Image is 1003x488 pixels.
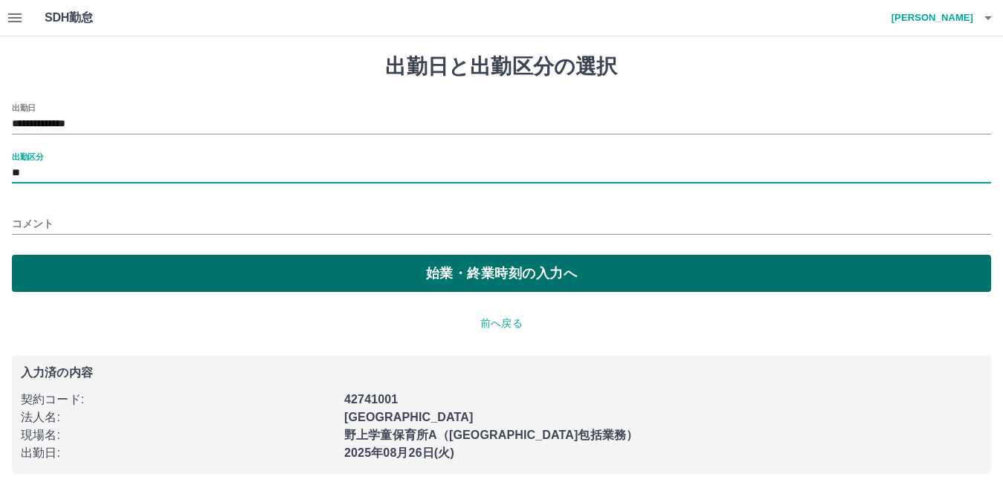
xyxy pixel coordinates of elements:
b: [GEOGRAPHIC_DATA] [344,411,474,423]
label: 出勤区分 [12,151,43,162]
p: 出勤日 : [21,444,335,462]
b: 野上学童保育所A（[GEOGRAPHIC_DATA]包括業務） [344,429,638,441]
b: 2025年08月26日(火) [344,446,454,459]
label: 出勤日 [12,102,36,113]
p: 現場名 : [21,426,335,444]
p: 前へ戻る [12,316,991,331]
b: 42741001 [344,393,398,406]
h1: 出勤日と出勤区分の選択 [12,54,991,79]
p: 入力済の内容 [21,367,982,379]
button: 始業・終業時刻の入力へ [12,255,991,292]
p: 法人名 : [21,409,335,426]
p: 契約コード : [21,391,335,409]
